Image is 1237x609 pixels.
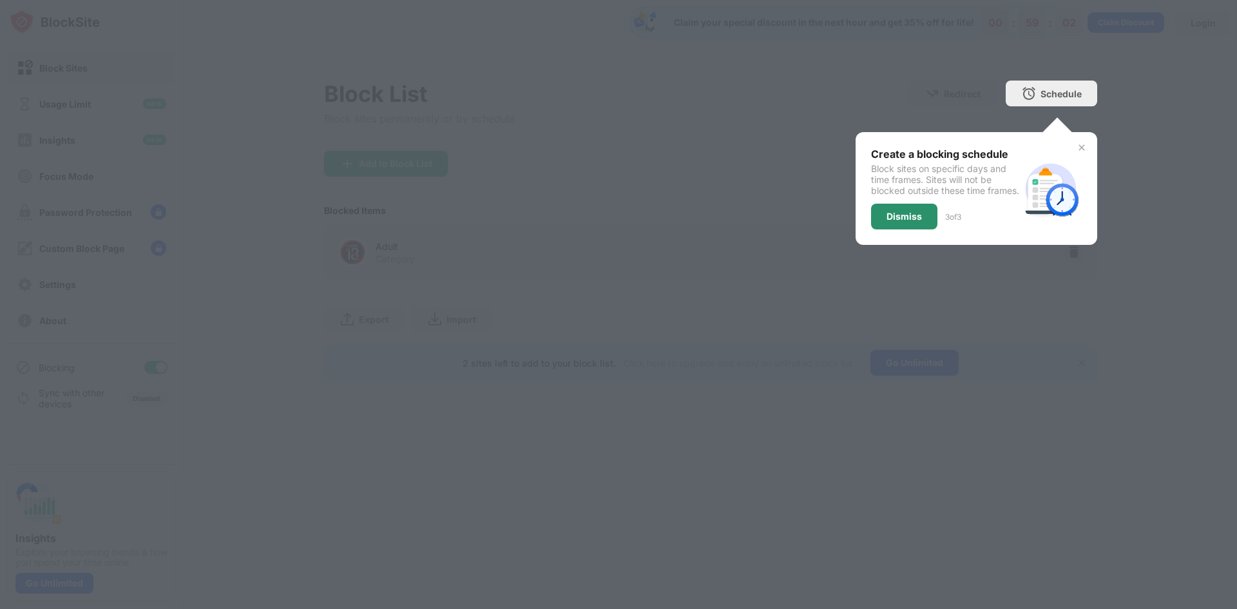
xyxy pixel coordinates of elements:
[1077,142,1087,153] img: x-button.svg
[1040,88,1082,99] div: Schedule
[1020,158,1082,220] img: schedule.svg
[871,148,1020,160] div: Create a blocking schedule
[887,211,922,222] div: Dismiss
[945,212,961,222] div: 3 of 3
[871,163,1020,196] div: Block sites on specific days and time frames. Sites will not be blocked outside these time frames.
